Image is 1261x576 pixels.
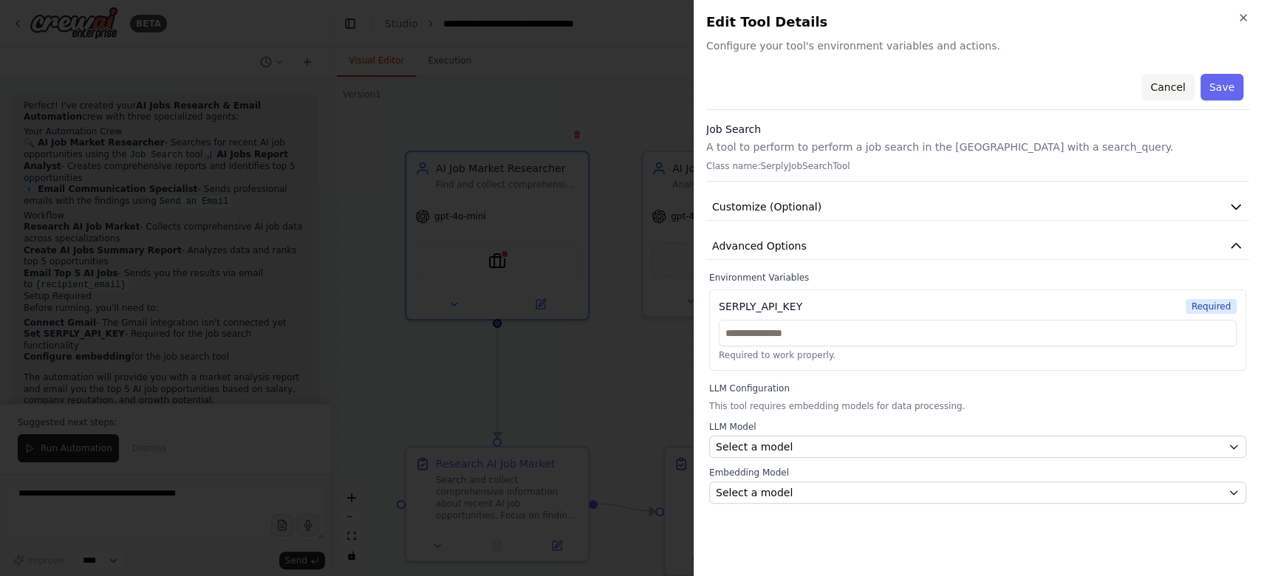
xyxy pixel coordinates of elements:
[1186,299,1237,314] span: Required
[709,481,1246,504] button: Select a model
[719,349,1237,361] p: Required to work properly.
[712,199,821,214] span: Customize (Optional)
[709,421,1246,433] label: LLM Model
[706,12,1249,32] h2: Edit Tool Details
[716,439,793,454] span: Select a model
[706,233,1249,260] button: Advanced Options
[706,38,1249,53] span: Configure your tool's environment variables and actions.
[712,239,807,253] span: Advanced Options
[709,400,1246,412] p: This tool requires embedding models for data processing.
[709,383,1246,394] label: LLM Configuration
[706,122,1249,137] h3: Job Search
[1141,74,1194,100] button: Cancel
[706,160,1249,172] p: Class name: SerplyJobSearchTool
[716,485,793,500] span: Select a model
[709,467,1246,479] label: Embedding Model
[706,193,1249,221] button: Customize (Optional)
[709,436,1246,458] button: Select a model
[709,272,1246,284] label: Environment Variables
[706,140,1249,154] p: A tool to perform to perform a job search in the [GEOGRAPHIC_DATA] with a search_query.
[1200,74,1243,100] button: Save
[719,299,802,314] div: SERPLY_API_KEY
